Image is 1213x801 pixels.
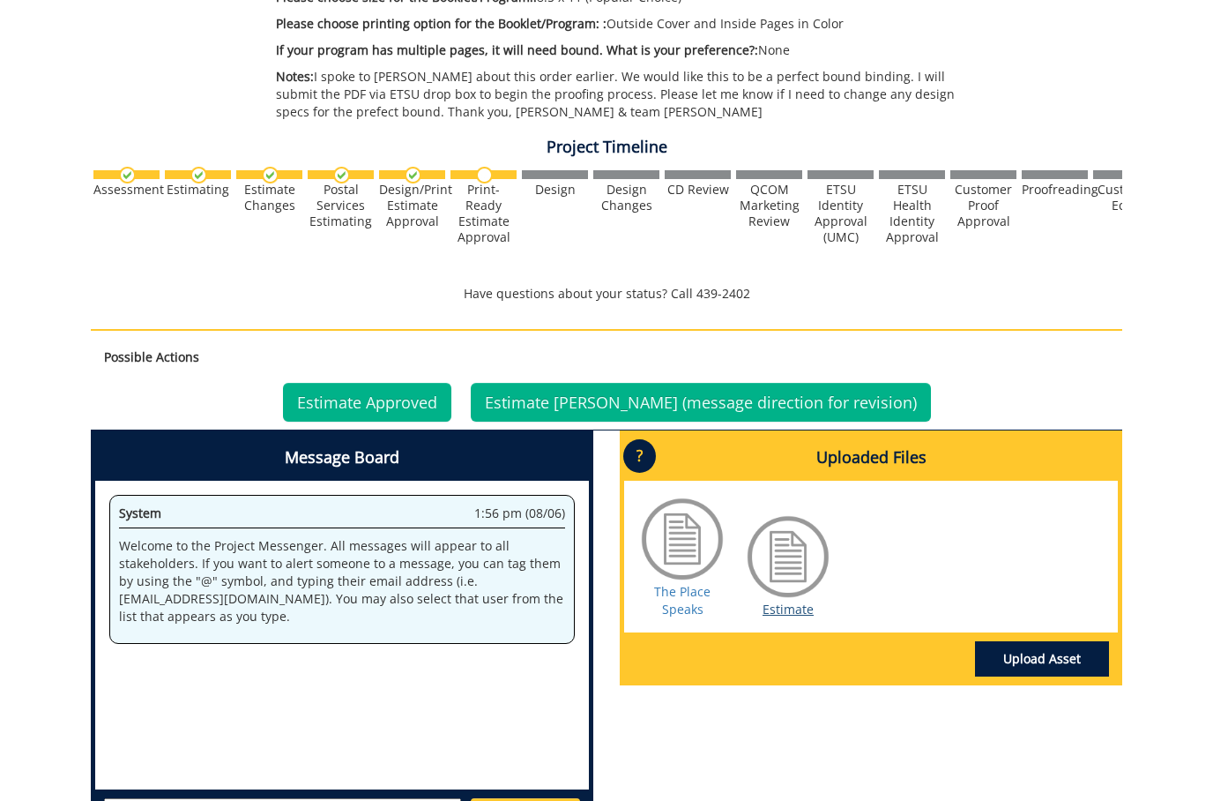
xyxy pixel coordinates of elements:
[190,167,207,183] img: checkmark
[95,435,589,481] h4: Message Board
[654,583,711,618] a: The Place Speaks
[763,601,814,618] a: Estimate
[474,505,565,522] span: 1:56 pm (08/06)
[1022,182,1088,198] div: Proofreading
[276,15,966,33] p: Outside Cover and Inside Pages in Color
[522,182,588,198] div: Design
[879,182,945,245] div: ETSU Health Identity Approval
[950,182,1016,229] div: Customer Proof Approval
[807,182,874,245] div: ETSU Identity Approval (UMC)
[262,167,279,183] img: checkmark
[93,182,160,198] div: Assessment
[379,182,445,229] div: Design/Print Estimate Approval
[276,15,606,32] span: Please choose printing option for the Booklet/Program: :
[624,435,1118,481] h4: Uploaded Files
[276,41,966,59] p: None
[91,285,1122,303] p: Have questions about your status? Call 439-2402
[91,138,1122,156] h4: Project Timeline
[119,505,161,521] span: System
[119,537,565,625] p: Welcome to the Project Messenger. All messages will appear to all stakeholders. If you want to al...
[623,439,656,473] p: ?
[1093,182,1159,213] div: Customer Edits
[476,167,493,183] img: no
[276,68,314,85] span: Notes:
[276,41,758,58] span: If your program has multiple pages, it will need bound. What is your preference?:
[405,167,421,183] img: checkmark
[165,182,231,198] div: Estimating
[308,182,374,229] div: Postal Services Estimating
[283,383,451,422] a: Estimate Approved
[236,182,302,213] div: Estimate Changes
[471,383,931,422] a: Estimate [PERSON_NAME] (message direction for revision)
[104,348,199,365] strong: Possible Actions
[975,641,1109,677] a: Upload Asset
[333,167,350,183] img: checkmark
[665,182,731,198] div: CD Review
[450,182,517,245] div: Print-Ready Estimate Approval
[593,182,659,213] div: Design Changes
[736,182,802,229] div: QCOM Marketing Review
[276,68,966,121] p: I spoke to [PERSON_NAME] about this order earlier. We would like this to be a perfect bound bindi...
[119,167,136,183] img: checkmark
